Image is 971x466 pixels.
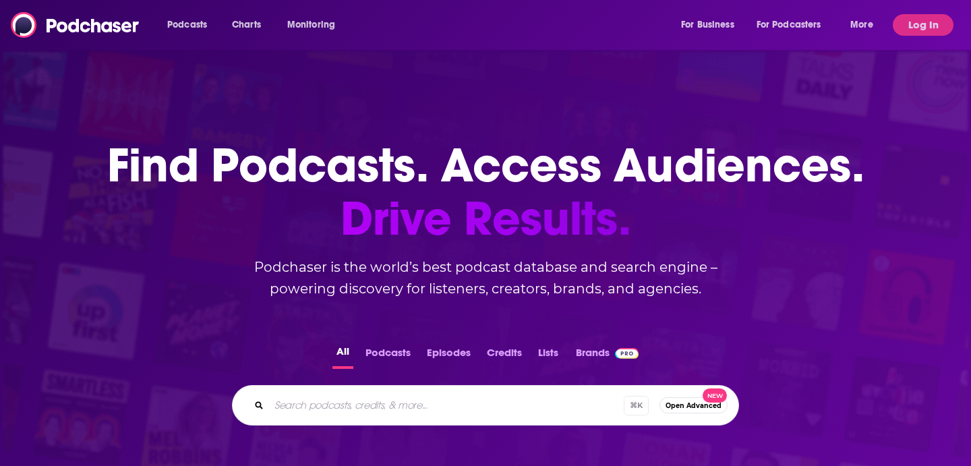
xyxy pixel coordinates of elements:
button: Credits [483,343,526,369]
h2: Podchaser is the world’s best podcast database and search engine – powering discovery for listene... [216,256,755,299]
h1: Find Podcasts. Access Audiences. [107,139,864,245]
span: ⌘ K [624,396,649,415]
button: All [332,343,353,369]
span: Drive Results. [107,192,864,245]
button: open menu [748,14,841,36]
button: open menu [672,14,751,36]
span: Monitoring [287,16,335,34]
span: Open Advanced [666,402,722,409]
span: For Business [681,16,734,34]
span: Charts [232,16,261,34]
span: For Podcasters [757,16,821,34]
button: Open AdvancedNew [659,397,728,413]
button: Lists [534,343,562,369]
img: Podchaser Pro [615,348,639,359]
a: BrandsPodchaser Pro [576,343,639,369]
span: New [703,388,727,403]
button: Episodes [423,343,475,369]
span: More [850,16,873,34]
button: Log In [893,14,953,36]
span: Podcasts [167,16,207,34]
div: Search podcasts, credits, & more... [232,385,739,426]
button: open menu [278,14,353,36]
button: Podcasts [361,343,415,369]
a: Charts [223,14,269,36]
button: open menu [841,14,890,36]
img: Podchaser - Follow, Share and Rate Podcasts [11,12,140,38]
input: Search podcasts, credits, & more... [269,395,624,416]
button: open menu [158,14,225,36]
